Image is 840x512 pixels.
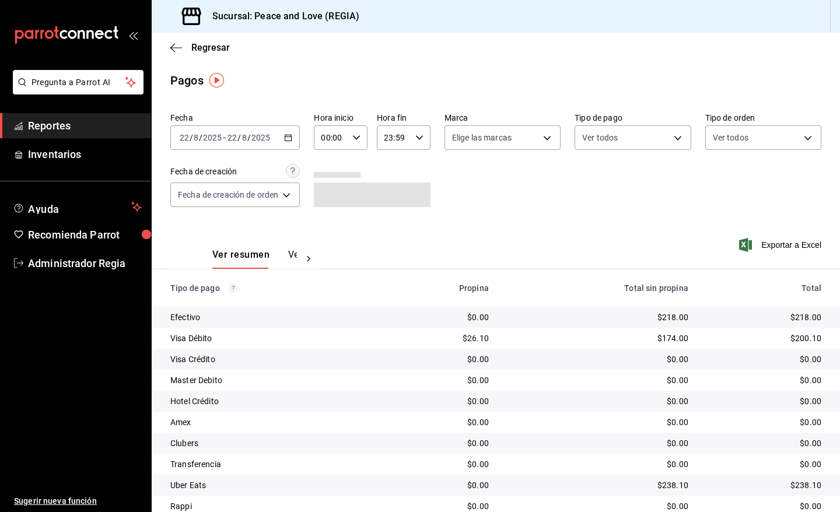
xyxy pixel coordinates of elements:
[575,114,691,122] label: Tipo de pago
[170,311,372,323] div: Efectivo
[508,395,688,407] div: $0.00
[314,114,367,122] label: Hora inicio
[179,133,190,142] input: --
[170,353,372,365] div: Visa Crédito
[8,85,143,97] a: Pregunta a Parrot AI
[28,255,142,271] span: Administrador Regia
[390,332,489,344] div: $26.10
[14,495,142,507] span: Sugerir nueva función
[32,76,125,89] span: Pregunta a Parrot AI
[203,9,359,23] h3: Sucursal: Peace and Love (REGIA)
[508,283,688,293] div: Total sin propina
[247,133,251,142] span: /
[128,30,138,40] button: open_drawer_menu
[227,133,237,142] input: --
[377,114,430,122] label: Hora fin
[199,133,202,142] span: /
[251,133,271,142] input: ----
[202,133,222,142] input: ----
[707,500,821,512] div: $0.00
[288,249,332,269] button: Ver pagos
[707,437,821,449] div: $0.00
[170,479,372,491] div: Uber Eats
[209,73,224,87] img: Tooltip marker
[713,132,748,143] span: Ver todos
[170,500,372,512] div: Rappi
[390,458,489,470] div: $0.00
[705,114,821,122] label: Tipo de orden
[508,458,688,470] div: $0.00
[170,374,372,386] div: Master Debito
[508,311,688,323] div: $218.00
[170,395,372,407] div: Hotel Crédito
[170,42,230,53] button: Regresar
[508,437,688,449] div: $0.00
[508,353,688,365] div: $0.00
[508,500,688,512] div: $0.00
[707,395,821,407] div: $0.00
[28,146,142,162] span: Inventarios
[178,189,278,201] span: Fecha de creación de orden
[707,458,821,470] div: $0.00
[707,416,821,428] div: $0.00
[741,238,821,252] button: Exportar a Excel
[707,374,821,386] div: $0.00
[390,395,489,407] div: $0.00
[170,72,204,89] div: Pagos
[508,416,688,428] div: $0.00
[170,283,372,293] div: Tipo de pago
[452,132,512,143] span: Elige las marcas
[707,283,821,293] div: Total
[508,479,688,491] div: $238.10
[170,166,237,178] div: Fecha de creación
[190,133,193,142] span: /
[707,332,821,344] div: $200.10
[212,249,297,269] div: navigation tabs
[229,284,237,292] svg: Los pagos realizados con Pay y otras terminales son montos brutos.
[13,70,143,94] button: Pregunta a Parrot AI
[444,114,561,122] label: Marca
[390,437,489,449] div: $0.00
[508,332,688,344] div: $174.00
[28,200,127,214] span: Ayuda
[390,374,489,386] div: $0.00
[212,249,269,269] button: Ver resumen
[707,311,821,323] div: $218.00
[170,458,372,470] div: Transferencia
[508,374,688,386] div: $0.00
[223,133,226,142] span: -
[28,227,142,243] span: Recomienda Parrot
[242,133,247,142] input: --
[707,353,821,365] div: $0.00
[390,479,489,491] div: $0.00
[390,416,489,428] div: $0.00
[170,437,372,449] div: Clubers
[191,42,230,53] span: Regresar
[170,416,372,428] div: Amex
[170,114,300,122] label: Fecha
[582,132,618,143] span: Ver todos
[390,353,489,365] div: $0.00
[170,332,372,344] div: Visa Débito
[237,133,241,142] span: /
[390,500,489,512] div: $0.00
[390,311,489,323] div: $0.00
[193,133,199,142] input: --
[390,283,489,293] div: Propina
[28,118,142,134] span: Reportes
[707,479,821,491] div: $238.10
